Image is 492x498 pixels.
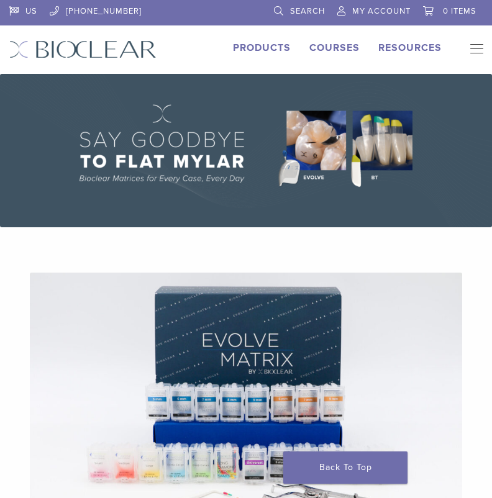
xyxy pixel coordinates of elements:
[460,40,483,59] nav: Primary Navigation
[309,42,360,54] a: Courses
[352,6,411,16] span: My Account
[283,451,408,484] a: Back To Top
[9,40,157,58] img: Bioclear
[443,6,476,16] span: 0 items
[233,42,291,54] a: Products
[378,42,442,54] a: Resources
[290,6,325,16] span: Search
